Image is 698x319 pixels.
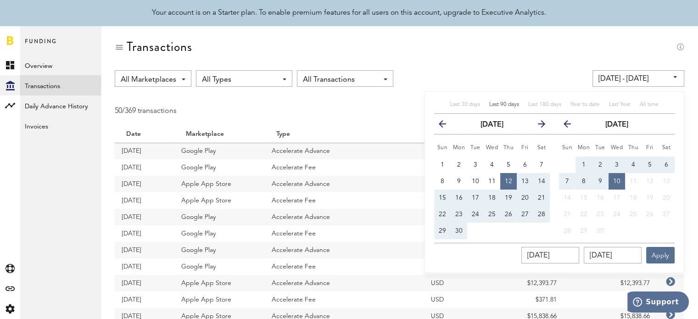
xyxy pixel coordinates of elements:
[609,190,625,206] button: 17
[265,291,424,308] td: Accelerate Fee
[625,157,642,173] button: 4
[580,195,587,201] span: 15
[598,178,602,185] span: 9
[646,145,653,151] small: Friday
[517,157,533,173] button: 6
[457,162,461,168] span: 2
[625,173,642,190] button: 11
[528,102,561,107] span: Last 180 days
[174,275,265,291] td: Apple App Store
[424,192,494,209] td: USD
[20,55,101,75] a: Overview
[450,102,480,107] span: Last 30 days
[564,195,571,201] span: 14
[609,157,625,173] button: 3
[523,162,527,168] span: 6
[642,173,658,190] button: 12
[265,192,424,209] td: Accelerate Fee
[533,173,550,190] button: 14
[115,242,174,258] td: [DATE]
[115,105,177,117] div: 50/369 transactions
[625,206,642,223] button: 25
[580,211,587,218] span: 22
[646,211,653,218] span: 26
[424,291,494,308] td: USD
[517,190,533,206] button: 20
[505,195,512,201] span: 19
[664,162,668,168] span: 6
[592,223,609,239] button: 30
[424,159,494,176] td: USD
[424,242,494,258] td: USD
[575,157,592,173] button: 1
[575,223,592,239] button: 29
[488,195,496,201] span: 18
[642,157,658,173] button: 5
[472,178,479,185] span: 10
[613,211,620,218] span: 24
[500,157,517,173] button: 5
[265,176,424,192] td: Accelerate Advance
[467,157,484,173] button: 3
[439,211,446,218] span: 22
[640,102,659,107] span: All time
[453,145,465,151] small: Monday
[628,145,639,151] small: Thursday
[424,275,494,291] td: USD
[642,206,658,223] button: 26
[582,162,586,168] span: 1
[434,157,451,173] button: 1
[648,162,652,168] span: 5
[605,121,628,129] strong: [DATE]
[662,145,671,151] small: Saturday
[265,126,424,143] th: Type
[434,190,451,206] button: 15
[451,206,467,223] button: 23
[484,206,500,223] button: 25
[565,178,569,185] span: 7
[537,145,546,151] small: Saturday
[424,143,494,159] td: USD
[424,176,494,192] td: USD
[174,209,265,225] td: Google Play
[609,173,625,190] button: 10
[472,195,479,201] span: 17
[127,39,192,54] div: Transactions
[439,228,446,234] span: 29
[613,178,620,185] span: 10
[592,173,609,190] button: 9
[507,162,510,168] span: 5
[538,211,545,218] span: 28
[480,121,503,129] strong: [DATE]
[538,178,545,185] span: 14
[575,173,592,190] button: 8
[646,247,675,263] button: Apply
[489,102,519,107] span: Last 90 days
[597,211,604,218] span: 23
[434,206,451,223] button: 22
[174,242,265,258] td: Google Play
[494,275,564,291] td: $12,393.77
[582,178,586,185] span: 8
[484,157,500,173] button: 4
[486,145,498,151] small: Wednesday
[20,75,101,95] a: Transactions
[467,173,484,190] button: 10
[500,190,517,206] button: 19
[490,162,494,168] span: 4
[455,228,463,234] span: 30
[503,145,514,151] small: Thursday
[663,211,670,218] span: 27
[627,291,689,314] iframe: Opens a widget where you can find more information
[265,258,424,275] td: Accelerate Fee
[564,211,571,218] span: 21
[174,258,265,275] td: Google Play
[472,211,479,218] span: 24
[455,211,463,218] span: 23
[663,195,670,201] span: 20
[630,195,637,201] span: 18
[434,173,451,190] button: 8
[174,126,265,143] th: Marketplace
[592,190,609,206] button: 16
[174,176,265,192] td: Apple App Store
